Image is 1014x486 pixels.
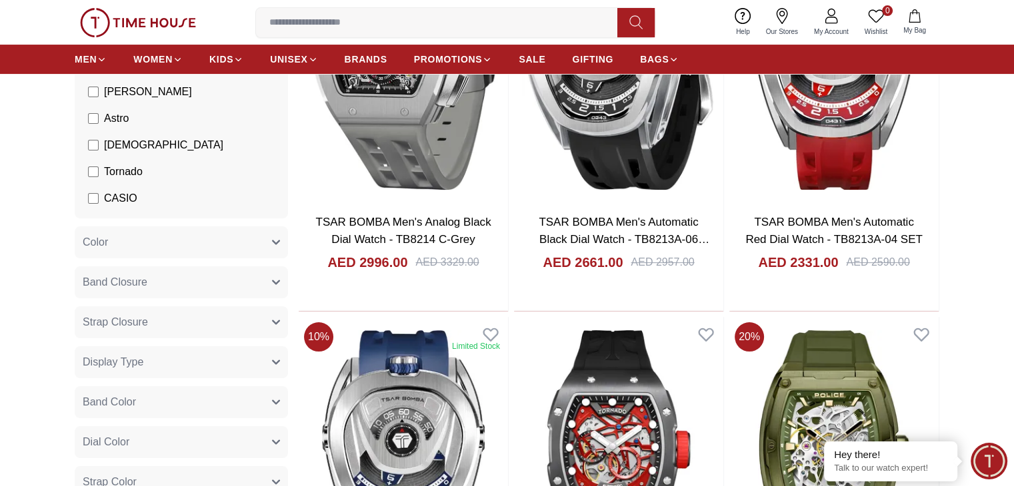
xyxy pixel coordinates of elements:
[519,53,545,66] span: SALE
[104,111,129,126] span: Astro
[209,47,243,71] a: KIDS
[104,164,143,180] span: Tornado
[414,53,483,66] span: PROMOTIONS
[75,386,288,418] button: Band Color
[728,5,758,39] a: Help
[414,47,493,71] a: PROMOTIONS
[895,7,934,38] button: My Bag
[415,254,479,270] div: AED 3329.00
[846,254,909,270] div: AED 2590.00
[83,354,143,370] span: Display Type
[75,47,107,71] a: MEN
[75,53,97,66] span: MEN
[75,426,288,458] button: Dial Color
[133,53,173,66] span: WOMEN
[857,5,895,39] a: 0Wishlist
[758,253,838,272] h4: AED 2331.00
[83,274,147,290] span: Band Closure
[834,448,947,461] div: Hey there!
[345,47,387,71] a: BRANDS
[539,216,709,262] a: TSAR BOMBA Men's Automatic Black Dial Watch - TB8213A-06 SET
[88,193,99,204] input: CASIO
[83,434,129,450] span: Dial Color
[452,341,500,352] div: Limited Stock
[83,314,148,330] span: Strap Closure
[88,166,99,177] input: Tornado
[104,137,223,153] span: [DEMOGRAPHIC_DATA]
[75,306,288,338] button: Strap Closure
[640,47,679,71] a: BAGS
[88,113,99,124] input: Astro
[270,47,317,71] a: UNISEX
[519,47,545,71] a: SALE
[304,322,333,352] span: 10 %
[83,394,136,410] span: Band Color
[75,226,288,258] button: Color
[209,53,233,66] span: KIDS
[75,346,288,378] button: Display Type
[882,5,893,16] span: 0
[75,266,288,298] button: Band Closure
[809,27,854,37] span: My Account
[88,87,99,97] input: [PERSON_NAME]
[731,27,755,37] span: Help
[640,53,669,66] span: BAGS
[345,53,387,66] span: BRANDS
[745,216,923,246] a: TSAR BOMBA Men's Automatic Red Dial Watch - TB8213A-04 SET
[761,27,803,37] span: Our Stores
[631,254,694,270] div: AED 2957.00
[83,234,108,250] span: Color
[104,84,192,100] span: [PERSON_NAME]
[898,25,931,35] span: My Bag
[834,463,947,474] p: Talk to our watch expert!
[572,53,613,66] span: GIFTING
[270,53,307,66] span: UNISEX
[88,140,99,150] input: [DEMOGRAPHIC_DATA]
[971,443,1007,479] div: Chat Widget
[133,47,183,71] a: WOMEN
[80,8,196,37] img: ...
[572,47,613,71] a: GIFTING
[315,216,491,246] a: TSAR BOMBA Men's Analog Black Dial Watch - TB8214 C-Grey
[758,5,806,39] a: Our Stores
[735,322,764,352] span: 20 %
[327,253,407,272] h4: AED 2996.00
[104,217,145,233] span: CITIZEN
[543,253,623,272] h4: AED 2661.00
[859,27,893,37] span: Wishlist
[104,190,137,206] span: CASIO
